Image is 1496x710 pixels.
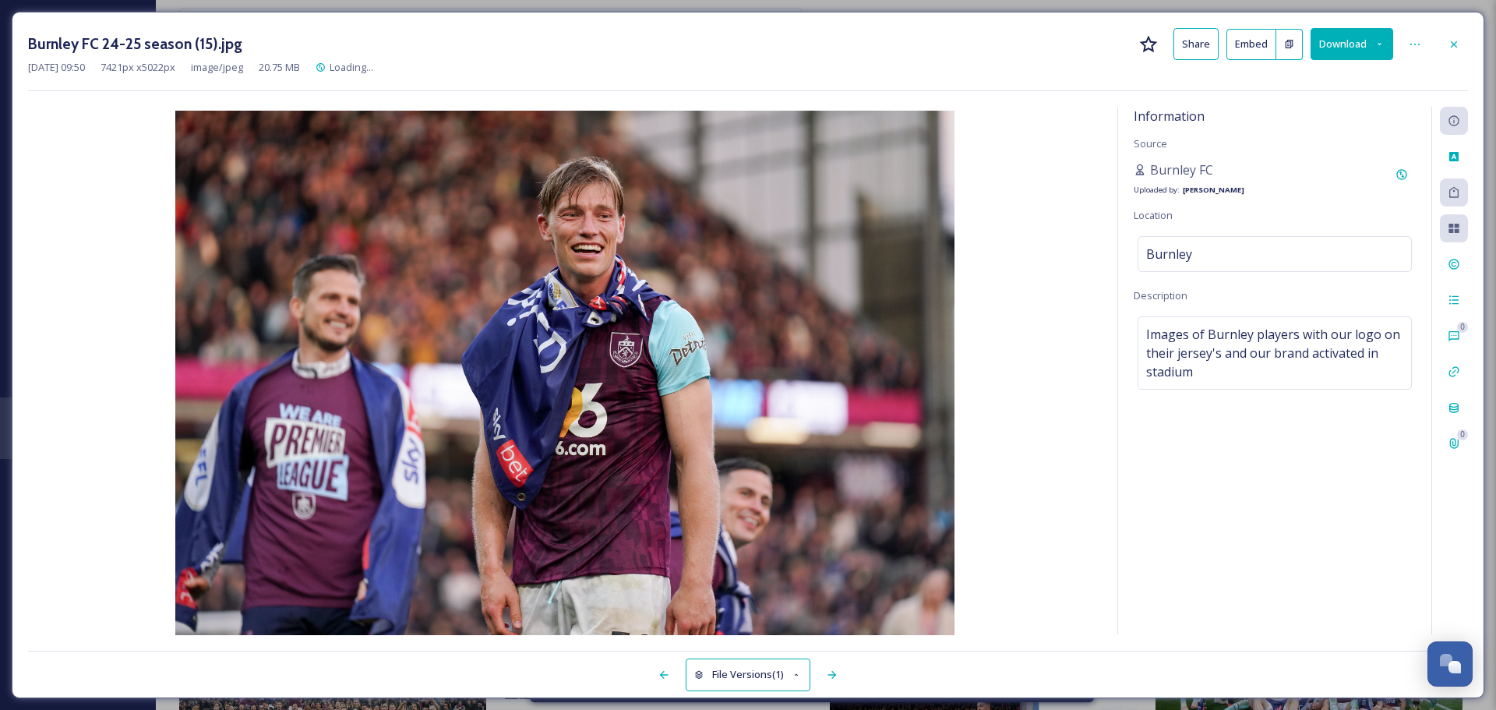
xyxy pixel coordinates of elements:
[1226,29,1276,60] button: Embed
[172,92,263,102] div: Keywords by Traffic
[28,60,85,75] span: [DATE] 09:50
[42,90,55,103] img: tab_domain_overview_orange.svg
[1311,28,1393,60] button: Download
[1457,429,1468,440] div: 0
[25,25,37,37] img: logo_orange.svg
[1134,108,1205,125] span: Information
[1134,185,1180,195] span: Uploaded by:
[1134,288,1187,302] span: Description
[28,111,1102,638] img: Burnley%20FC%2024-25%20season%20(15).jpg
[1146,325,1403,381] span: Images of Burnley players with our logo on their jersey's and our brand activated in stadium
[41,41,171,53] div: Domain: [DOMAIN_NAME]
[25,41,37,53] img: website_grey.svg
[1146,245,1192,263] span: Burnley
[686,659,810,691] button: File Versions(1)
[44,25,76,37] div: v 4.0.25
[59,92,139,102] div: Domain Overview
[1134,136,1167,150] span: Source
[1134,208,1173,222] span: Location
[1427,641,1473,687] button: Open Chat
[330,60,373,74] span: Loading...
[155,90,168,103] img: tab_keywords_by_traffic_grey.svg
[191,60,243,75] span: image/jpeg
[1173,28,1219,60] button: Share
[259,60,300,75] span: 20.75 MB
[1150,161,1213,179] span: Burnley FC
[28,33,242,55] h3: Burnley FC 24-25 season (15).jpg
[1183,185,1244,195] strong: [PERSON_NAME]
[1457,322,1468,333] div: 0
[101,60,175,75] span: 7421 px x 5022 px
